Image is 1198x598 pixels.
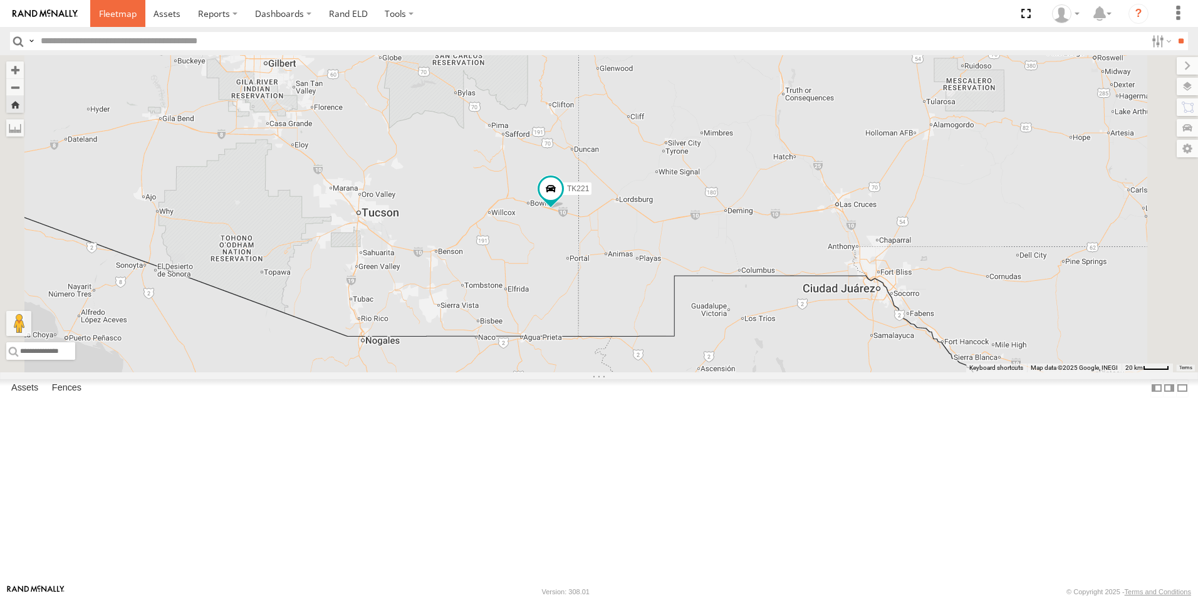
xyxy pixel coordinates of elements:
[13,9,78,18] img: rand-logo.svg
[1031,364,1118,371] span: Map data ©2025 Google, INEGI
[1066,588,1191,595] div: © Copyright 2025 -
[1179,365,1192,370] a: Terms (opens in new tab)
[6,119,24,137] label: Measure
[1150,379,1163,397] label: Dock Summary Table to the Left
[969,364,1023,372] button: Keyboard shortcuts
[1177,140,1198,157] label: Map Settings
[567,184,589,193] span: TK221
[1128,4,1149,24] i: ?
[26,32,36,50] label: Search Query
[1147,32,1174,50] label: Search Filter Options
[6,61,24,78] button: Zoom in
[1048,4,1084,23] div: Daniel Del Muro
[1125,364,1143,371] span: 20 km
[1176,379,1189,397] label: Hide Summary Table
[1122,364,1173,372] button: Map Scale: 20 km per 38 pixels
[6,311,31,336] button: Drag Pegman onto the map to open Street View
[1125,588,1191,595] a: Terms and Conditions
[5,379,44,397] label: Assets
[7,585,65,598] a: Visit our Website
[1163,379,1175,397] label: Dock Summary Table to the Right
[46,379,88,397] label: Fences
[6,96,24,113] button: Zoom Home
[6,78,24,96] button: Zoom out
[542,588,590,595] div: Version: 308.01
